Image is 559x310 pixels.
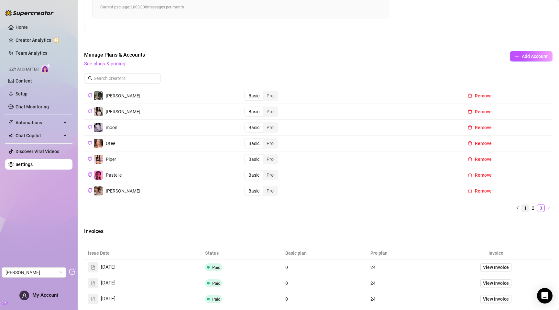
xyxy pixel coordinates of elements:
[88,125,92,129] span: copy
[212,265,220,270] span: Paid
[16,25,28,30] a: Home
[285,281,288,286] span: 0
[100,4,381,10] span: Current package: 1,000,000 messages per month
[244,106,278,117] div: segmented control
[3,301,8,305] span: build
[522,54,548,59] span: Add Account
[88,141,92,146] button: Copy Creator ID
[521,204,529,212] li: 1
[88,93,92,97] span: copy
[475,157,492,162] span: Remove
[94,155,103,164] img: Piper
[522,205,529,212] a: 1
[245,155,263,164] div: Basic
[91,265,95,270] span: file-text
[483,264,509,271] span: View Invoice
[244,91,278,101] div: segmented control
[245,91,263,100] div: Basic
[545,204,553,212] li: Next Page
[16,104,49,109] a: Chat Monitoring
[463,154,497,164] button: Remove
[16,162,33,167] a: Settings
[106,93,140,98] span: [PERSON_NAME]
[245,123,263,132] div: Basic
[94,107,103,116] img: Naomi
[468,125,472,130] span: delete
[285,296,288,302] span: 0
[88,172,92,177] button: Copy Creator ID
[94,139,103,148] img: Qtee
[281,247,367,260] th: Basic plan
[367,247,439,260] th: Pro plan
[439,247,553,260] th: Invoice
[463,186,497,196] button: Remove
[91,297,95,301] span: file-text
[468,94,472,98] span: delete
[84,247,201,260] th: Issue Date
[468,189,472,193] span: delete
[244,138,278,149] div: segmented control
[515,54,519,59] span: plus
[212,281,220,286] span: Paid
[88,109,92,113] span: copy
[22,293,27,298] span: user
[480,295,511,303] a: View Invoice
[88,109,92,114] button: Copy Creator ID
[106,172,122,178] span: Pastelle
[537,205,544,212] a: 3
[106,125,117,130] span: moon
[475,93,492,98] span: Remove
[245,107,263,116] div: Basic
[285,265,288,270] span: 0
[106,188,140,194] span: [PERSON_NAME]
[244,186,278,196] div: segmented control
[537,288,553,304] div: Open Intercom Messenger
[69,269,75,275] span: logout
[101,295,115,303] span: [DATE]
[475,125,492,130] span: Remove
[475,188,492,194] span: Remove
[475,109,492,114] span: Remove
[5,10,54,16] img: logo-BBDzfeDw.svg
[263,171,277,180] div: Pro
[468,141,472,146] span: delete
[244,154,278,164] div: segmented control
[94,123,103,132] img: moon
[16,149,59,154] a: Discover Viral Videos
[483,280,509,287] span: View Invoice
[88,141,92,145] span: copy
[8,120,14,125] span: thunderbolt
[529,204,537,212] li: 2
[263,155,277,164] div: Pro
[106,109,140,114] span: [PERSON_NAME]
[245,186,263,195] div: Basic
[547,206,551,210] span: right
[244,122,278,133] div: segmented control
[94,75,151,82] input: Search creators
[88,125,92,130] button: Copy Creator ID
[84,227,193,235] span: Invoices
[244,170,278,180] div: segmented control
[88,188,92,193] span: copy
[212,297,220,302] span: Paid
[106,141,115,146] span: Qtee
[370,265,376,270] span: 24
[483,295,509,303] span: View Invoice
[475,172,492,178] span: Remove
[8,66,38,72] span: Izzy AI Chatter
[537,204,545,212] li: 3
[88,76,93,81] span: search
[468,157,472,161] span: delete
[94,171,103,180] img: Pastelle
[463,122,497,133] button: Remove
[84,51,466,59] span: Manage Plans & Accounts
[263,91,277,100] div: Pro
[480,279,511,287] a: View Invoice
[263,123,277,132] div: Pro
[263,139,277,148] div: Pro
[245,171,263,180] div: Basic
[88,157,92,161] button: Copy Creator ID
[16,130,61,141] span: Chat Copilot
[88,172,92,177] span: copy
[480,263,511,271] a: View Invoice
